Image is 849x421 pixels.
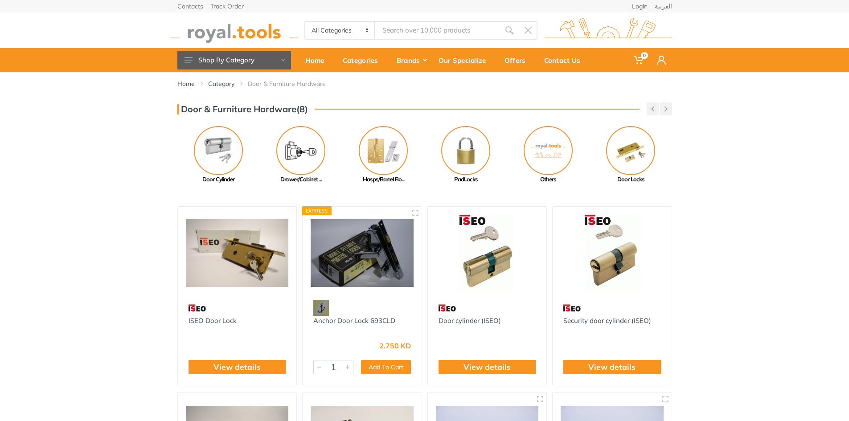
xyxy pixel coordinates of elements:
div: Others [507,175,590,184]
div: Drawer/Cabinet ... [260,175,342,184]
img: 6.webp [439,300,456,316]
img: Royal Tools - Anchor Door Lock 693CLD [311,215,414,292]
div: Home [299,51,336,69]
a: ISEO Door Lock [189,316,237,325]
a: Door Locks [590,126,672,184]
img: Royal - Door Locks [606,126,655,175]
a: Our Specialize [432,48,498,72]
h3: Door & Furniture Hardware(8) [177,104,308,114]
div: PadLocks [425,175,507,184]
a: Login [632,3,648,9]
a: Drawer/Cabinet ... [260,126,342,184]
a: Door cylinder (ISEO) [439,316,501,325]
a: View details [213,361,261,373]
span: 0 [641,52,648,59]
div: Offers [498,51,538,69]
a: العربية [655,3,672,9]
a: 0 [628,48,651,72]
div: Categories [336,51,390,69]
img: Royal Tools - Door cylinder (ISEO) [436,215,539,292]
img: 6.webp [189,300,206,316]
a: Category [208,79,234,88]
div: Hasps/Barrel Bo... [342,175,425,184]
a: Others [507,126,590,184]
img: 19.webp [313,300,329,316]
a: Home [177,79,195,88]
a: View details [463,361,511,373]
a: Door Cylinder [177,126,260,184]
div: Door Locks [590,175,672,184]
img: Royal - Drawer/Cabinet Locks [276,126,325,175]
img: Royal - PadLocks [441,126,490,175]
button: Shop By Category [177,51,291,69]
a: Track Order [210,3,244,9]
a: Security door cylinder (ISEO) [563,316,651,325]
img: Royal Tools - ISEO Door Lock [186,215,289,292]
a: Categories [336,48,390,72]
nav: breadcrumb [177,79,672,88]
select: Category [305,22,375,39]
div: Express [302,206,332,215]
img: royal.tools Logo [544,18,672,43]
img: royal.tools Logo [170,18,298,43]
a: Anchor Door Lock 693CLD [313,316,395,325]
img: 6.webp [563,300,581,316]
img: Royal - Hasps/Barrel Bolts [359,126,408,175]
a: Contacts [177,3,203,9]
input: Site search [375,21,500,40]
a: Offers [498,48,538,72]
div: Contact Us [538,51,593,69]
a: Hasps/Barrel Bo... [342,126,425,184]
a: Home [299,48,336,72]
a: Contact Us [538,48,593,72]
li: Door & Furniture Hardware [248,79,339,88]
button: Add To Cart [361,360,411,374]
img: Royal Tools - Security door cylinder (ISEO) [561,215,664,292]
img: No Image [524,126,573,175]
div: Brands [390,51,432,69]
div: Our Specialize [432,51,498,69]
a: PadLocks [425,126,507,184]
img: Royal - Door Cylinder [194,126,243,175]
div: Door Cylinder [177,175,260,184]
a: View details [588,361,636,373]
div: 2.750 KD [379,342,411,349]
